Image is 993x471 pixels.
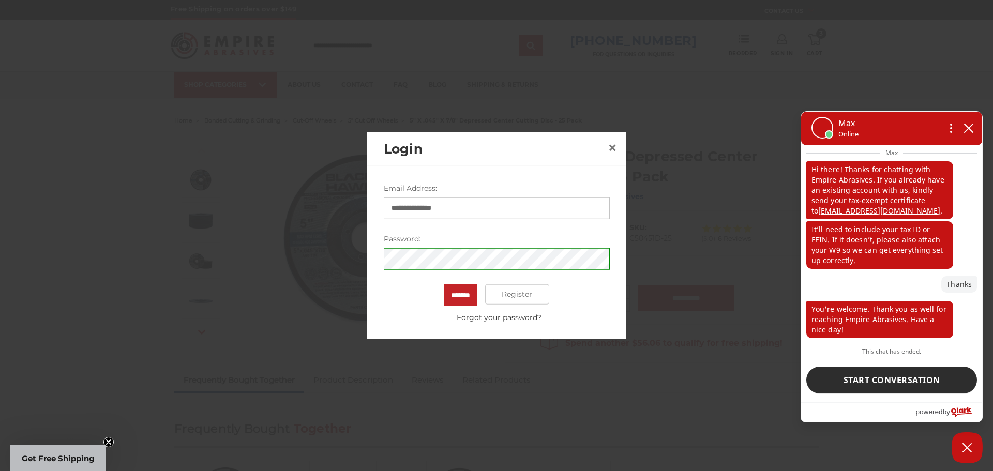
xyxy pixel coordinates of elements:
a: Powered by Olark [915,403,982,422]
button: close chatbox [960,120,977,136]
div: Get Free ShippingClose teaser [10,445,106,471]
p: You're welcome. Thank you as well for reaching Empire Abrasives. Have a nice day! [806,301,953,338]
div: chat [801,145,982,402]
span: Max [880,146,903,159]
div: olark chatbox [801,111,983,422]
h2: Login [384,139,604,159]
p: Max [838,117,859,129]
button: Open chat options menu [942,119,960,137]
p: Hi there! Thanks for chatting with Empire Abrasives. If you already have an existing account with... [806,161,953,219]
span: Get Free Shipping [22,453,95,463]
span: powered [915,405,942,418]
a: [EMAIL_ADDRESS][DOMAIN_NAME] [818,206,940,216]
button: Start conversation [806,367,977,393]
label: Password: [384,233,610,244]
span: This chat has ended. [857,345,926,358]
p: Online [838,129,859,139]
a: Forgot your password? [389,312,609,323]
a: Close [604,140,621,156]
span: by [943,405,950,418]
button: Close teaser [103,437,114,447]
p: Thanks [941,276,977,293]
span: × [608,138,617,158]
label: Email Address: [384,183,610,193]
p: It’ll need to include your tax ID or FEIN. If it doesn’t, please also attach your W9 so we can ge... [806,221,953,269]
button: Close Chatbox [952,432,983,463]
a: Register [485,284,550,305]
